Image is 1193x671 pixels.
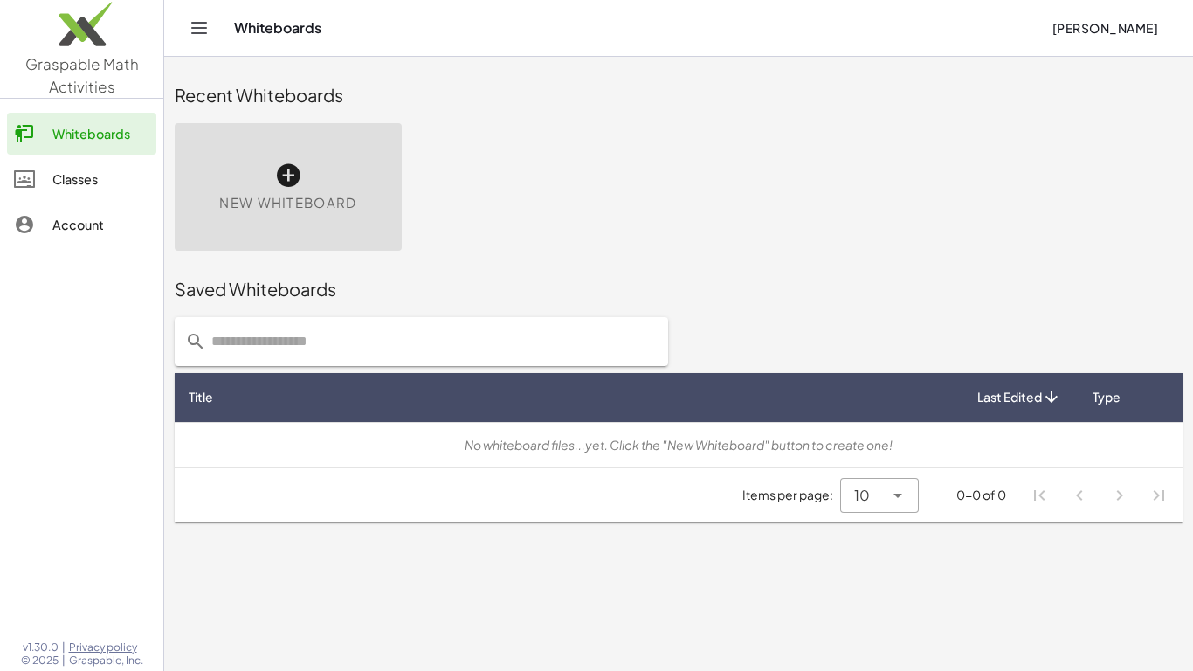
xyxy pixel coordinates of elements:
[62,640,66,654] span: |
[7,113,156,155] a: Whiteboards
[1093,388,1121,406] span: Type
[62,654,66,668] span: |
[219,193,356,213] span: New Whiteboard
[1020,475,1179,515] nav: Pagination Navigation
[185,14,213,42] button: Toggle navigation
[742,486,840,504] span: Items per page:
[23,640,59,654] span: v1.30.0
[69,654,143,668] span: Graspable, Inc.
[189,436,1169,454] div: No whiteboard files...yet. Click the "New Whiteboard" button to create one!
[956,486,1006,504] div: 0-0 of 0
[175,277,1183,301] div: Saved Whiteboards
[1052,20,1158,36] span: [PERSON_NAME]
[977,388,1042,406] span: Last Edited
[69,640,143,654] a: Privacy policy
[1038,12,1172,44] button: [PERSON_NAME]
[854,485,870,506] span: 10
[175,83,1183,107] div: Recent Whiteboards
[7,158,156,200] a: Classes
[52,214,149,235] div: Account
[7,204,156,246] a: Account
[185,331,206,352] i: prepended action
[25,54,139,96] span: Graspable Math Activities
[189,388,213,406] span: Title
[52,123,149,144] div: Whiteboards
[52,169,149,190] div: Classes
[21,654,59,668] span: © 2025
